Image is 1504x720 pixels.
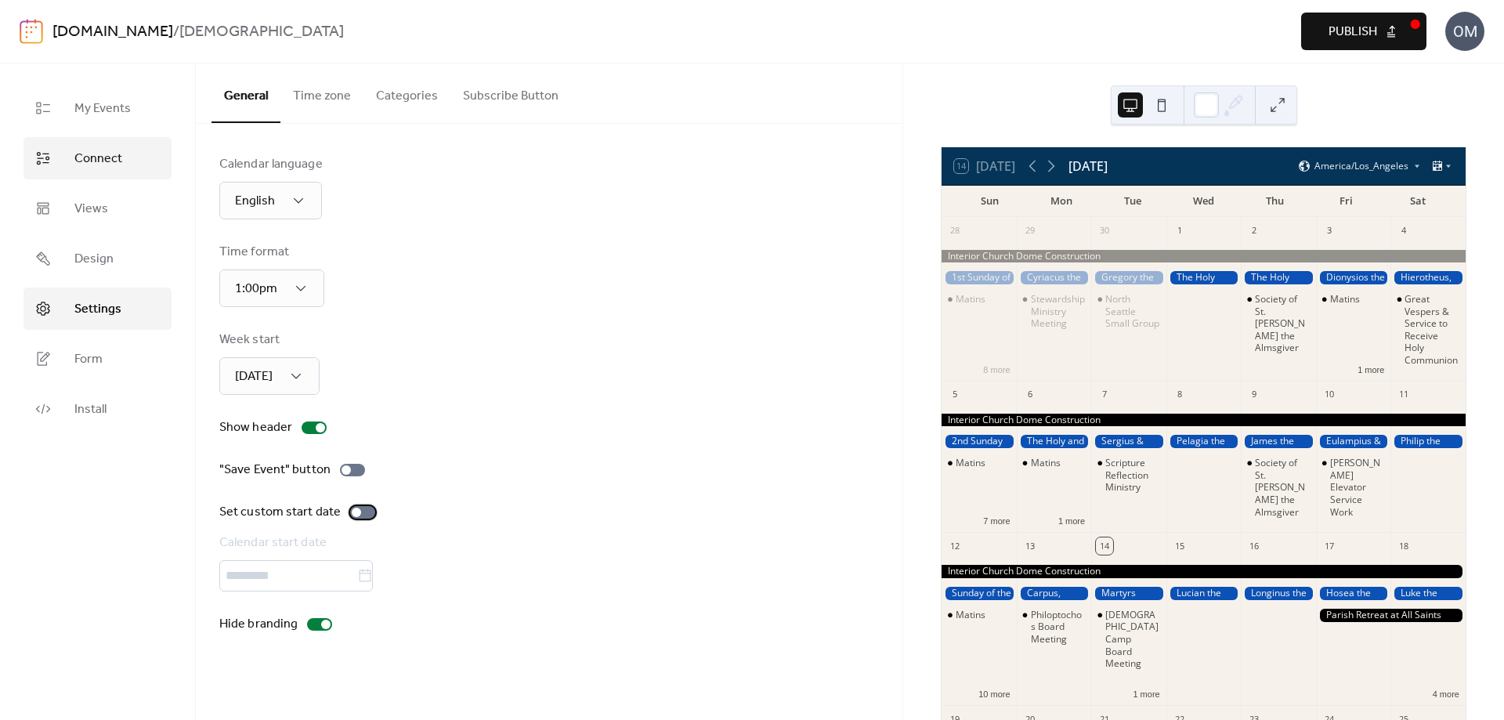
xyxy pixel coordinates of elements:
div: Stewardship Ministry Meeting [1017,293,1092,330]
div: Society of St. John the Almsgiver [1241,293,1316,354]
span: Views [74,200,108,219]
div: Hierotheus, Bishop of Athens [1390,271,1466,284]
div: Cyriacus the Hermit of Palestine [1017,271,1092,284]
div: Society of St. [PERSON_NAME] the Almsgiver [1255,457,1310,518]
div: Longinus the Centurion [1241,587,1316,600]
div: Philoptochos Board Meeting [1031,609,1086,646]
div: Scripture Reflection Ministry [1091,457,1166,494]
div: 8 [1171,386,1188,403]
span: My Events [74,99,131,118]
div: 2 [1245,223,1263,240]
b: / [173,17,179,47]
div: Hide branding [219,615,298,634]
div: Hosea the Prophet [1316,587,1391,600]
div: Matins [942,293,1017,306]
div: Martyrs Nazarius, Gervasius, Protasius, & Celsus [1091,587,1166,600]
div: Scripture Reflection Ministry [1105,457,1160,494]
div: Luke the Evangelist [1390,587,1466,600]
span: America/Los_Angeles [1314,161,1408,171]
div: Great Vespers & Service to Receive Holy Communion [1390,293,1466,367]
div: Society of St. John the Almsgiver [1241,457,1316,518]
div: 9 [1245,386,1263,403]
a: Form [23,338,172,380]
div: 1 [1171,223,1188,240]
button: Publish [1301,13,1426,50]
a: Connect [23,137,172,179]
div: "Save Event" button [219,461,331,479]
div: All Saints Camp Board Meeting [1091,609,1166,670]
div: 28 [946,223,963,240]
div: Sat [1382,186,1453,217]
div: Sunday of the 7th Ecumenical Council [942,587,1017,600]
div: 17 [1321,537,1338,555]
div: Wed [1168,186,1239,217]
b: [DEMOGRAPHIC_DATA] [179,17,344,47]
div: The Holy Hieromartyr Cyprian and the Virgin Martyr Justina [1241,271,1316,284]
button: 1 more [1351,362,1390,375]
div: Matins [1316,293,1391,306]
span: [DATE] [235,364,273,389]
div: Great Vespers & Service to Receive Holy Communion [1405,293,1459,367]
div: [DEMOGRAPHIC_DATA] Camp Board Meeting [1105,609,1160,670]
div: Parish Retreat at All Saints Camp [1316,609,1466,622]
div: Sergius & Bacchus the Great Martyrs of Syria [1091,435,1166,448]
div: Matins [1017,457,1092,469]
button: 8 more [977,362,1016,375]
button: Categories [363,63,450,121]
div: James the Apostle, son of Alphaeus [1241,435,1316,448]
span: Design [74,250,114,269]
div: Interior Church Dome Construction [942,565,1466,578]
a: [DOMAIN_NAME] [52,17,173,47]
div: 10 [1321,386,1338,403]
div: Thu [1239,186,1311,217]
div: Matins [942,457,1017,469]
div: Week start [219,331,316,349]
div: 6 [1021,386,1039,403]
a: Views [23,187,172,230]
div: Dionysios the Areopagite [1316,271,1391,284]
a: Settings [23,288,172,330]
button: General [211,63,280,123]
div: The Holy Protection of the Theotokos [1166,271,1242,284]
div: 5 [946,386,963,403]
span: 1:00pm [235,277,277,301]
div: Sun [954,186,1025,217]
span: Connect [74,150,122,168]
div: Matins [956,293,985,306]
button: Subscribe Button [450,63,571,121]
a: Install [23,388,172,430]
span: English [235,189,275,213]
div: Matins [1031,457,1061,469]
div: Carpus, Papylus, Agathodorus, & Agathonica, the Martyrs of Pergamus [1017,587,1092,600]
button: 10 more [972,686,1016,700]
div: OM [1445,12,1484,51]
div: 11 [1395,386,1412,403]
div: Tue [1097,186,1168,217]
div: 3 [1321,223,1338,240]
img: logo [20,19,43,44]
a: Design [23,237,172,280]
div: 15 [1171,537,1188,555]
button: 1 more [1052,513,1091,526]
div: Pelagia the Righteous [1166,435,1242,448]
div: 13 [1021,537,1039,555]
div: 14 [1096,537,1113,555]
div: Matins [956,609,985,621]
div: Interior Church Dome Construction [942,250,1466,263]
span: Install [74,400,107,419]
button: 1 more [1126,686,1166,700]
div: Otis Elevator Service Work [1316,457,1391,518]
div: Society of St. [PERSON_NAME] the Almsgiver [1255,293,1310,354]
div: Philip the Apostle of the 70, one of the 7 Deacons [1390,435,1466,448]
div: 7 [1096,386,1113,403]
div: North Seattle Small Group [1105,293,1160,330]
div: Matins [1330,293,1360,306]
div: Mon [1025,186,1097,217]
div: Calendar start date [219,534,876,552]
span: Settings [74,300,121,319]
div: Show header [219,418,292,437]
div: 2nd Sunday of Luke [942,435,1017,448]
div: Stewardship Ministry Meeting [1031,293,1086,330]
div: [DATE] [1068,157,1108,175]
div: Philoptochos Board Meeting [1017,609,1092,646]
